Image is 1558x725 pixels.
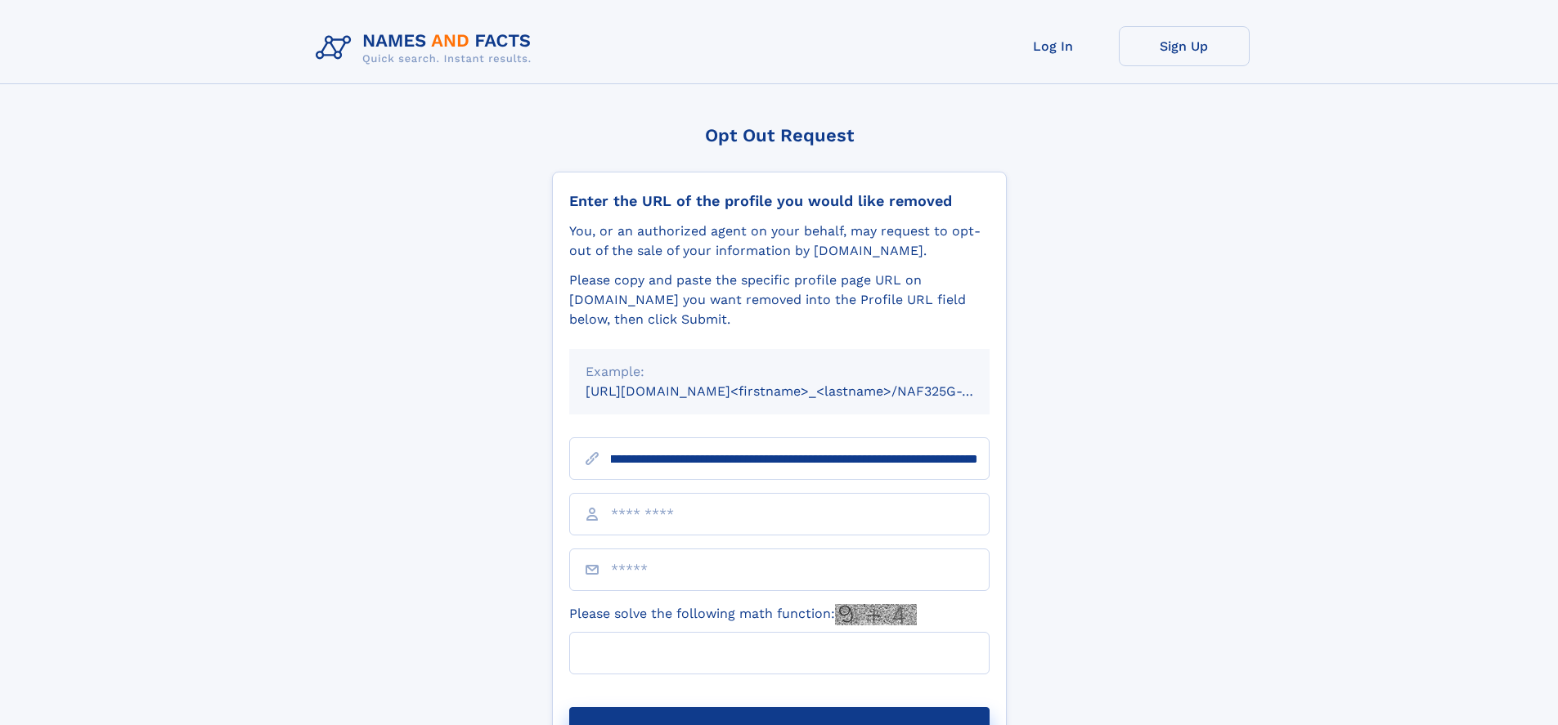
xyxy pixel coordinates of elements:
[569,192,990,210] div: Enter the URL of the profile you would like removed
[569,604,917,625] label: Please solve the following math function:
[1119,26,1250,66] a: Sign Up
[586,383,1021,399] small: [URL][DOMAIN_NAME]<firstname>_<lastname>/NAF325G-xxxxxxxx
[586,362,973,382] div: Example:
[309,26,545,70] img: Logo Names and Facts
[569,271,990,329] div: Please copy and paste the specific profile page URL on [DOMAIN_NAME] you want removed into the Pr...
[988,26,1119,66] a: Log In
[552,125,1007,145] div: Opt Out Request
[569,222,990,261] div: You, or an authorized agent on your behalf, may request to opt-out of the sale of your informatio...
